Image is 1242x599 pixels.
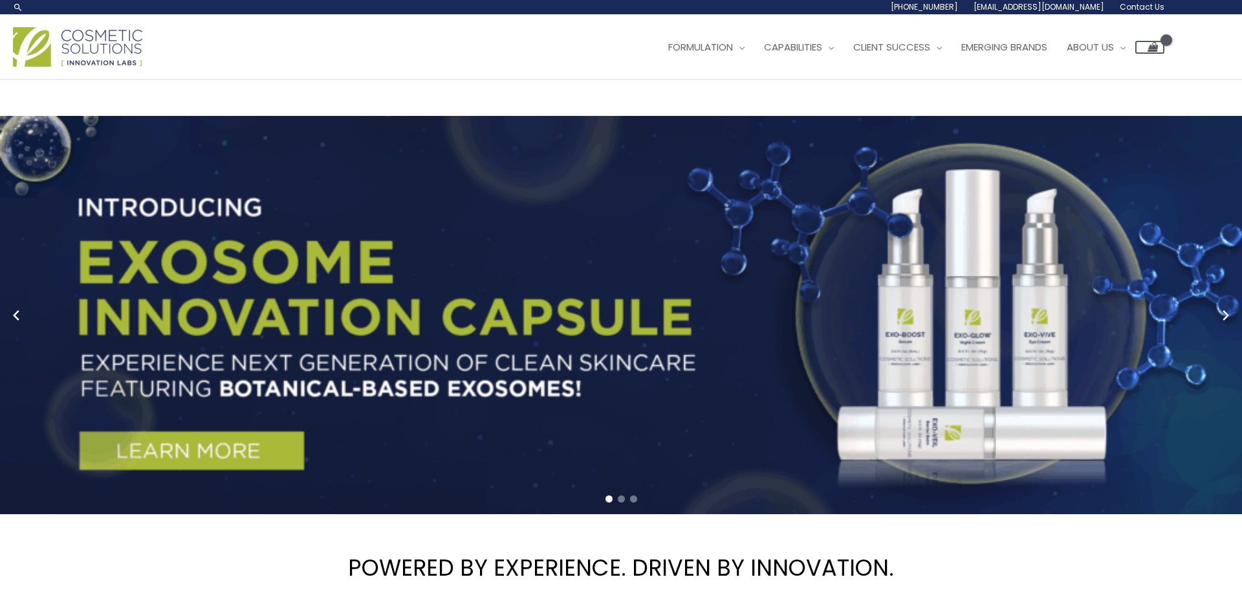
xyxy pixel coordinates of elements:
[974,1,1104,12] span: [EMAIL_ADDRESS][DOMAIN_NAME]
[891,1,958,12] span: [PHONE_NUMBER]
[6,306,26,325] button: Previous slide
[659,28,754,67] a: Formulation
[1067,40,1114,54] span: About Us
[13,2,23,12] a: Search icon link
[13,27,142,67] img: Cosmetic Solutions Logo
[961,40,1047,54] span: Emerging Brands
[952,28,1057,67] a: Emerging Brands
[1135,41,1164,54] a: View Shopping Cart, empty
[618,495,625,503] span: Go to slide 2
[853,40,930,54] span: Client Success
[1216,306,1236,325] button: Next slide
[844,28,952,67] a: Client Success
[605,495,613,503] span: Go to slide 1
[668,40,733,54] span: Formulation
[754,28,844,67] a: Capabilities
[1057,28,1135,67] a: About Us
[630,495,637,503] span: Go to slide 3
[1120,1,1164,12] span: Contact Us
[649,28,1164,67] nav: Site Navigation
[764,40,822,54] span: Capabilities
